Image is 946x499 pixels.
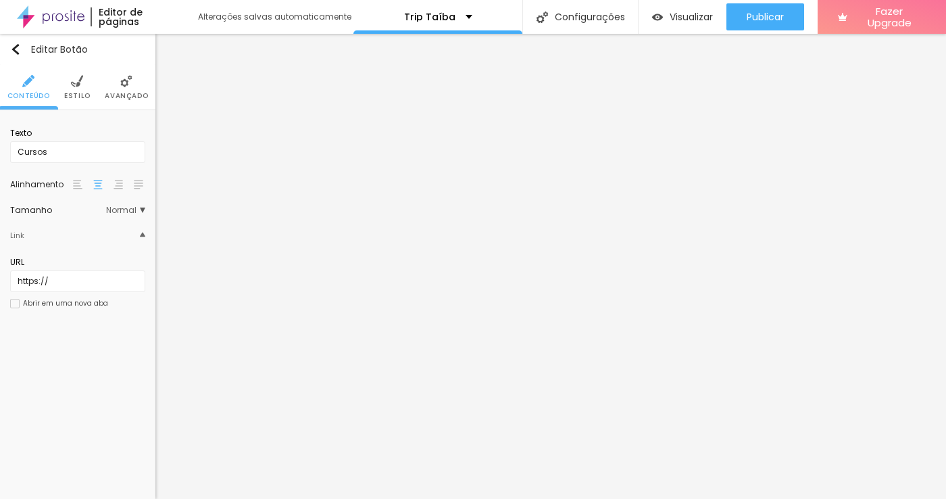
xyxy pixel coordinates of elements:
[853,5,926,29] span: Fazer Upgrade
[10,44,21,55] img: Icone
[652,11,663,23] img: view-1.svg
[670,11,713,22] span: Visualizar
[23,300,108,307] div: Abrir em uma nova aba
[10,256,145,268] div: URL
[91,7,185,26] div: Editor de páginas
[73,180,82,189] img: paragraph-left-align.svg
[726,3,804,30] button: Publicar
[120,75,132,87] img: Icone
[7,93,50,99] span: Conteúdo
[114,180,123,189] img: paragraph-right-align.svg
[105,93,148,99] span: Avançado
[140,232,145,237] img: Icone
[10,181,71,189] div: Alinhamento
[134,180,143,189] img: paragraph-justified-align.svg
[10,228,24,243] div: Link
[10,44,88,55] div: Editar Botão
[10,127,145,139] div: Texto
[198,13,353,21] div: Alterações salvas automaticamente
[106,206,145,214] span: Normal
[64,93,91,99] span: Estilo
[71,75,83,87] img: Icone
[537,11,548,23] img: Icone
[93,180,103,189] img: paragraph-center-align.svg
[747,11,784,22] span: Publicar
[10,221,145,249] div: IconeLink
[404,12,455,22] p: Trip Taíba
[639,3,726,30] button: Visualizar
[22,75,34,87] img: Icone
[10,206,106,214] div: Tamanho
[155,34,946,499] iframe: Editor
